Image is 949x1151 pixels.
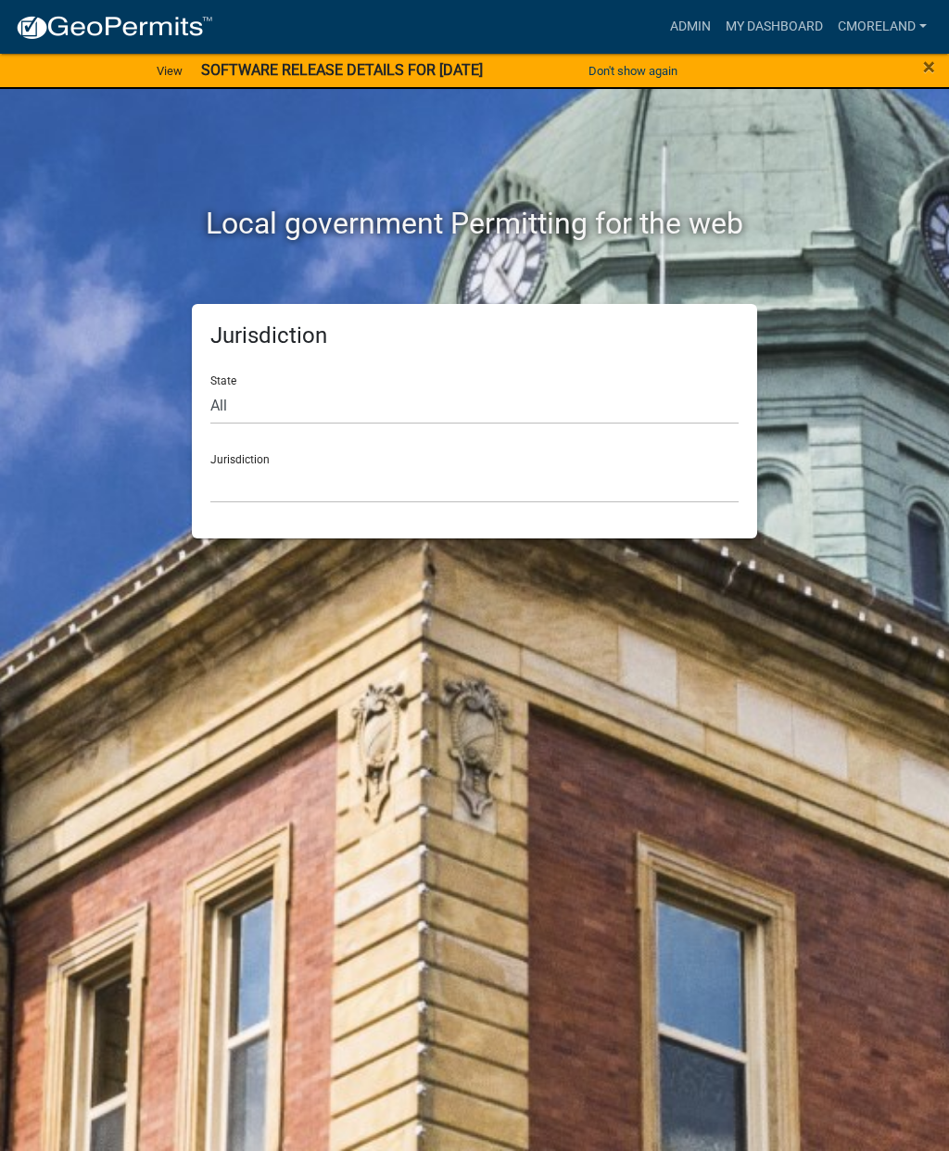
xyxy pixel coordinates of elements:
[663,9,718,44] a: Admin
[923,56,935,78] button: Close
[718,9,830,44] a: My Dashboard
[923,54,935,80] span: ×
[830,9,934,44] a: cmoreland
[210,323,739,349] h5: Jurisdiction
[44,206,905,241] h2: Local government Permitting for the web
[581,56,685,86] button: Don't show again
[149,56,190,86] a: View
[201,61,483,79] strong: SOFTWARE RELEASE DETAILS FOR [DATE]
